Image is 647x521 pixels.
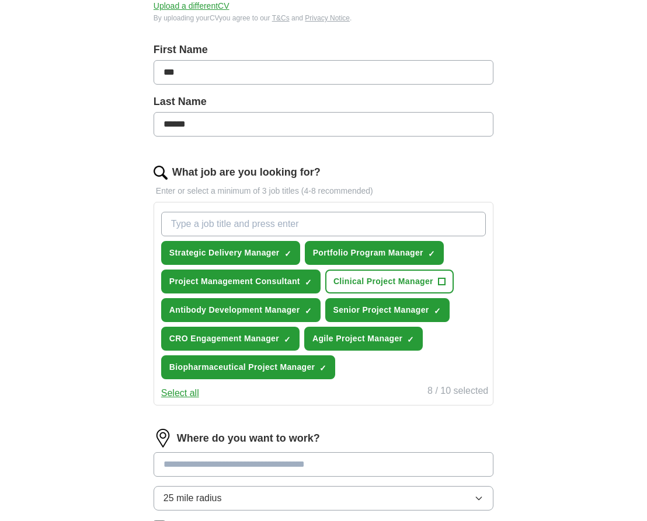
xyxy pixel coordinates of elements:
[272,14,290,22] a: T&Cs
[305,306,312,316] span: ✓
[154,42,493,58] label: First Name
[407,335,414,344] span: ✓
[284,335,291,344] span: ✓
[169,247,280,259] span: Strategic Delivery Manager
[154,166,168,180] img: search.png
[312,333,402,345] span: Agile Project Manager
[161,386,199,400] button: Select all
[333,275,433,288] span: Clinical Project Manager
[161,327,300,351] button: CRO Engagement Manager✓
[305,14,350,22] a: Privacy Notice
[161,212,486,236] input: Type a job title and press enter
[169,333,279,345] span: CRO Engagement Manager
[154,185,493,197] p: Enter or select a minimum of 3 job titles (4-8 recommended)
[154,13,493,23] div: By uploading your CV you agree to our and .
[154,429,172,447] img: location.png
[154,94,493,110] label: Last Name
[304,327,423,351] button: Agile Project Manager✓
[161,298,321,322] button: Antibody Development Manager✓
[325,298,450,322] button: Senior Project Manager✓
[305,241,444,265] button: Portfolio Program Manager✓
[169,275,300,288] span: Project Management Consultant
[427,384,488,400] div: 8 / 10 selected
[177,431,320,446] label: Where do you want to work?
[313,247,423,259] span: Portfolio Program Manager
[325,270,454,293] button: Clinical Project Manager
[169,304,300,316] span: Antibody Development Manager
[284,249,291,258] span: ✓
[333,304,429,316] span: Senior Project Manager
[172,165,321,180] label: What job are you looking for?
[305,278,312,287] span: ✓
[319,363,326,373] span: ✓
[154,486,493,510] button: 25 mile radius
[428,249,435,258] span: ✓
[161,270,321,293] button: Project Management Consultant✓
[161,241,300,265] button: Strategic Delivery Manager✓
[434,306,441,316] span: ✓
[161,355,336,379] button: Biopharmaceutical Project Manager✓
[169,361,315,373] span: Biopharmaceutical Project Manager
[164,491,222,505] span: 25 mile radius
